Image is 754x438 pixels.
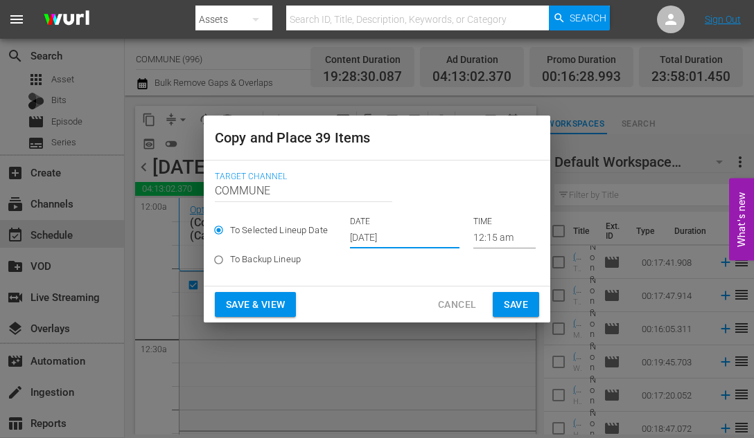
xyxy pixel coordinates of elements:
[438,296,476,313] span: Cancel
[230,253,301,266] span: To Backup Lineup
[570,6,606,30] span: Search
[427,292,487,318] button: Cancel
[350,216,459,228] p: DATE
[473,216,536,228] p: TIME
[705,14,741,25] a: Sign Out
[8,11,25,28] span: menu
[215,172,532,183] span: Target Channel
[33,3,100,36] img: ans4CAIJ8jUAAAAAAAAAAAAAAAAAAAAAAAAgQb4GAAAAAAAAAAAAAAAAAAAAAAAAJMjXAAAAAAAAAAAAAAAAAAAAAAAAgAT5G...
[504,296,528,313] span: Save
[729,178,754,260] button: Open Feedback Widget
[230,223,328,237] span: To Selected Lineup Date
[215,127,539,149] h2: Copy and Place 39 Items
[215,292,296,318] button: Save & View
[493,292,539,318] button: Save
[226,296,285,313] span: Save & View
